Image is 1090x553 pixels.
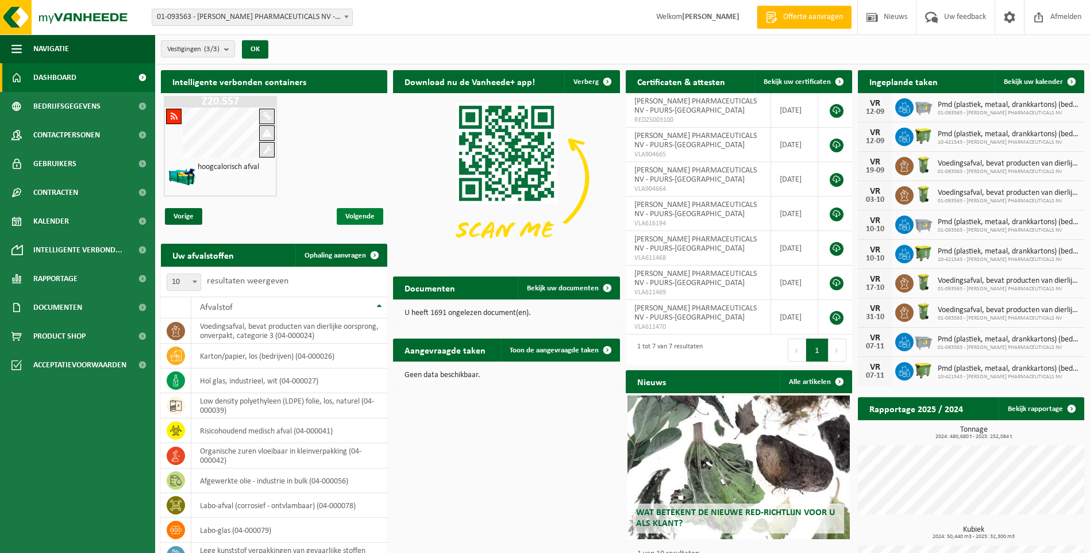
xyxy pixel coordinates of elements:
[337,208,383,225] span: Volgende
[938,101,1079,110] span: Pmd (plastiek, metaal, drankkartons) (bedrijven)
[167,41,219,58] span: Vestigingen
[829,339,846,362] button: Next
[634,235,757,253] span: [PERSON_NAME] PHARMACEUTICALS NV - PUURS-[GEOGRAPHIC_DATA]
[634,219,762,228] span: VLA616194
[634,201,757,218] span: [PERSON_NAME] PHARMACEUTICALS NV - PUURS-[GEOGRAPHIC_DATA]
[393,276,467,299] h2: Documenten
[771,266,818,300] td: [DATE]
[938,364,1079,374] span: Pmd (plastiek, metaal, drankkartons) (bedrijven)
[938,335,1079,344] span: Pmd (plastiek, metaal, drankkartons) (bedrijven)
[161,244,245,266] h2: Uw afvalstoffen
[914,97,933,116] img: WB-2500-GAL-GY-01
[914,302,933,321] img: WB-0140-HPE-GN-50
[191,443,387,468] td: organische zuren vloeibaar in kleinverpakking (04-000042)
[165,208,202,225] span: Vorige
[914,185,933,204] img: WB-0140-HPE-GN-50
[914,272,933,292] img: WB-0140-HPE-GN-50
[771,162,818,197] td: [DATE]
[393,70,546,93] h2: Download nu de Vanheede+ app!
[858,70,949,93] h2: Ingeplande taken
[864,128,887,137] div: VR
[938,276,1079,286] span: Voedingsafval, bevat producten van dierlijke oorsprong, onverpakt, categorie 3
[33,264,78,293] span: Rapportage
[167,96,274,107] h1: Z20.557
[864,526,1084,540] h3: Kubiek
[393,93,619,263] img: Download de VHEPlus App
[864,343,887,351] div: 07-11
[295,244,386,267] a: Ophaling aanvragen
[938,139,1079,146] span: 10-421543 - [PERSON_NAME] PHARMACEUTICALS NV
[938,247,1079,256] span: Pmd (plastiek, metaal, drankkartons) (bedrijven)
[864,434,1084,440] span: 2024: 480,680 t - 2025: 252,084 t
[938,110,1079,117] span: 01-093563 - [PERSON_NAME] PHARMACEUTICALS NV
[152,9,353,26] span: 01-093563 - PURNA PHARMACEUTICALS NV - PUURS-SINT-AMANDS
[754,70,851,93] a: Bekijk uw certificaten
[564,70,619,93] button: Verberg
[771,197,818,231] td: [DATE]
[914,331,933,351] img: WB-2500-GAL-GY-01
[204,45,219,53] count: (3/3)
[757,6,852,29] a: Offerte aanvragen
[33,236,122,264] span: Intelligente verbond...
[864,534,1084,540] span: 2024: 50,440 m3 - 2025: 32,300 m3
[33,121,100,149] span: Contactpersonen
[636,508,835,528] span: Wat betekent de nieuwe RED-richtlijn voor u als klant?
[510,347,599,354] span: Toon de aangevraagde taken
[864,225,887,233] div: 10-10
[864,304,887,313] div: VR
[33,92,101,121] span: Bedrijfsgegevens
[864,187,887,196] div: VR
[771,93,818,128] td: [DATE]
[864,255,887,263] div: 10-10
[405,371,608,379] p: Geen data beschikbaar.
[864,372,887,380] div: 07-11
[938,159,1079,168] span: Voedingsafval, bevat producten van dierlijke oorsprong, onverpakt, categorie 3
[634,322,762,332] span: VLA611470
[191,318,387,344] td: voedingsafval, bevat producten van dierlijke oorsprong, onverpakt, categorie 3 (04-000024)
[780,11,846,23] span: Offerte aanvragen
[938,218,1079,227] span: Pmd (plastiek, metaal, drankkartons) (bedrijven)
[938,315,1079,322] span: 01-093563 - [PERSON_NAME] PHARMACEUTICALS NV
[938,168,1079,175] span: 01-093563 - [PERSON_NAME] PHARMACEUTICALS NV
[864,313,887,321] div: 31-10
[191,368,387,393] td: hol glas, industrieel, wit (04-000027)
[938,256,1079,263] span: 10-421543 - [PERSON_NAME] PHARMACEUTICALS NV
[152,9,352,25] span: 01-093563 - PURNA PHARMACEUTICALS NV - PUURS-SINT-AMANDS
[161,70,387,93] h2: Intelligente verbonden containers
[634,304,757,322] span: [PERSON_NAME] PHARMACEUTICALS NV - PUURS-[GEOGRAPHIC_DATA]
[191,518,387,543] td: labo-glas (04-000079)
[634,97,757,115] span: [PERSON_NAME] PHARMACEUTICALS NV - PUURS-[GEOGRAPHIC_DATA]
[393,339,497,361] h2: Aangevraagde taken
[33,293,82,322] span: Documenten
[200,303,233,312] span: Afvalstof
[627,395,849,539] a: Wat betekent de nieuwe RED-richtlijn voor u als klant?
[788,339,806,362] button: Previous
[771,231,818,266] td: [DATE]
[405,309,608,317] p: U heeft 1691 ongelezen document(en).
[33,149,76,178] span: Gebruikers
[527,285,599,292] span: Bekijk uw documenten
[938,227,1079,234] span: 01-093563 - [PERSON_NAME] PHARMACEUTICALS NV
[682,13,739,21] strong: [PERSON_NAME]
[864,216,887,225] div: VR
[167,274,201,291] span: 10
[573,78,599,86] span: Verberg
[634,166,757,184] span: [PERSON_NAME] PHARMACEUTICALS NV - PUURS-[GEOGRAPHIC_DATA]
[858,397,975,420] h2: Rapportage 2025 / 2024
[634,270,757,287] span: [PERSON_NAME] PHARMACEUTICALS NV - PUURS-[GEOGRAPHIC_DATA]
[33,207,69,236] span: Kalender
[242,40,268,59] button: OK
[33,63,76,92] span: Dashboard
[191,344,387,368] td: karton/papier, los (bedrijven) (04-000026)
[771,300,818,335] td: [DATE]
[938,286,1079,293] span: 01-093563 - [PERSON_NAME] PHARMACEUTICALS NV
[161,40,235,57] button: Vestigingen(3/3)
[938,198,1079,205] span: 01-093563 - [PERSON_NAME] PHARMACEUTICALS NV
[864,275,887,284] div: VR
[914,360,933,380] img: WB-1100-HPE-GN-50
[518,276,619,299] a: Bekijk uw documenten
[914,214,933,233] img: WB-2500-GAL-GY-01
[634,185,762,194] span: VLA904664
[500,339,619,362] a: Toon de aangevraagde taken
[191,418,387,443] td: risicohoudend medisch afval (04-000041)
